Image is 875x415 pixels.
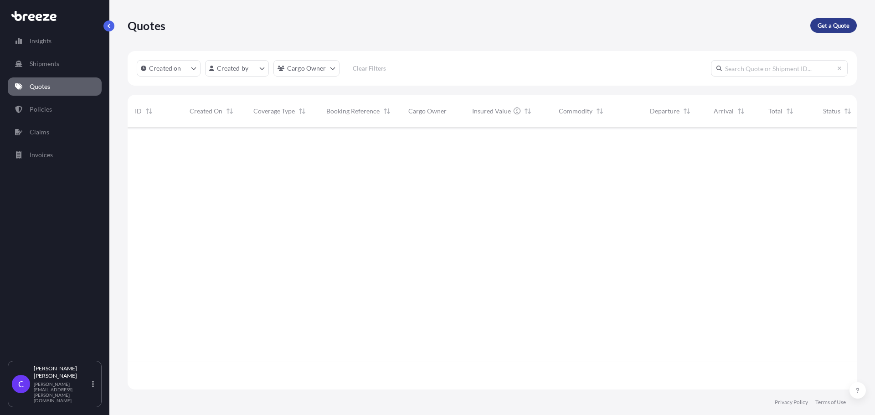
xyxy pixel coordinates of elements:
[522,106,533,117] button: Sort
[344,61,395,76] button: Clear Filters
[8,146,102,164] a: Invoices
[297,106,308,117] button: Sort
[8,32,102,50] a: Insights
[149,64,181,73] p: Created on
[190,107,222,116] span: Created On
[768,107,782,116] span: Total
[8,77,102,96] a: Quotes
[34,365,90,379] p: [PERSON_NAME] [PERSON_NAME]
[775,399,808,406] a: Privacy Policy
[273,60,340,77] button: cargoOwner Filter options
[30,36,51,46] p: Insights
[815,399,846,406] a: Terms of Use
[381,106,392,117] button: Sort
[205,60,269,77] button: createdBy Filter options
[217,64,249,73] p: Created by
[681,106,692,117] button: Sort
[736,106,746,117] button: Sort
[650,107,679,116] span: Departure
[34,381,90,403] p: [PERSON_NAME][EMAIL_ADDRESS][PERSON_NAME][DOMAIN_NAME]
[711,60,848,77] input: Search Quote or Shipment ID...
[810,18,857,33] a: Get a Quote
[18,379,24,389] span: C
[594,106,605,117] button: Sort
[30,150,53,159] p: Invoices
[818,21,849,30] p: Get a Quote
[135,107,142,116] span: ID
[30,82,50,91] p: Quotes
[8,123,102,141] a: Claims
[8,55,102,73] a: Shipments
[784,106,795,117] button: Sort
[559,107,592,116] span: Commodity
[353,64,386,73] p: Clear Filters
[842,106,853,117] button: Sort
[823,107,840,116] span: Status
[253,107,295,116] span: Coverage Type
[144,106,154,117] button: Sort
[30,59,59,68] p: Shipments
[408,107,447,116] span: Cargo Owner
[30,128,49,137] p: Claims
[224,106,235,117] button: Sort
[137,60,201,77] button: createdOn Filter options
[30,105,52,114] p: Policies
[8,100,102,118] a: Policies
[714,107,734,116] span: Arrival
[128,18,165,33] p: Quotes
[287,64,326,73] p: Cargo Owner
[472,107,511,116] span: Insured Value
[326,107,380,116] span: Booking Reference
